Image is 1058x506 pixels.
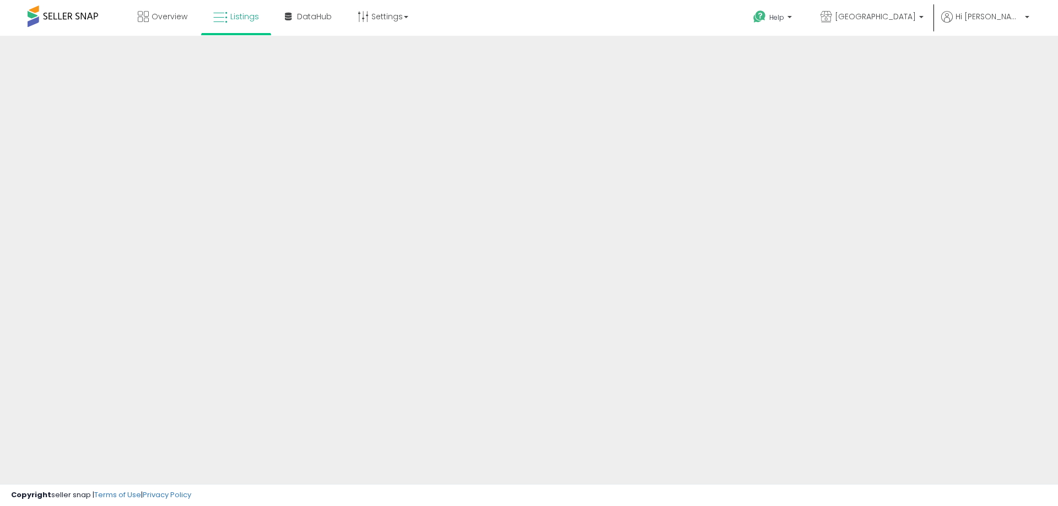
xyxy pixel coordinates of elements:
[143,489,191,500] a: Privacy Policy
[835,11,916,22] span: [GEOGRAPHIC_DATA]
[94,489,141,500] a: Terms of Use
[956,11,1022,22] span: Hi [PERSON_NAME]
[769,13,784,22] span: Help
[744,2,803,36] a: Help
[11,490,191,500] div: seller snap | |
[941,11,1029,36] a: Hi [PERSON_NAME]
[152,11,187,22] span: Overview
[230,11,259,22] span: Listings
[297,11,332,22] span: DataHub
[11,489,51,500] strong: Copyright
[753,10,766,24] i: Get Help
